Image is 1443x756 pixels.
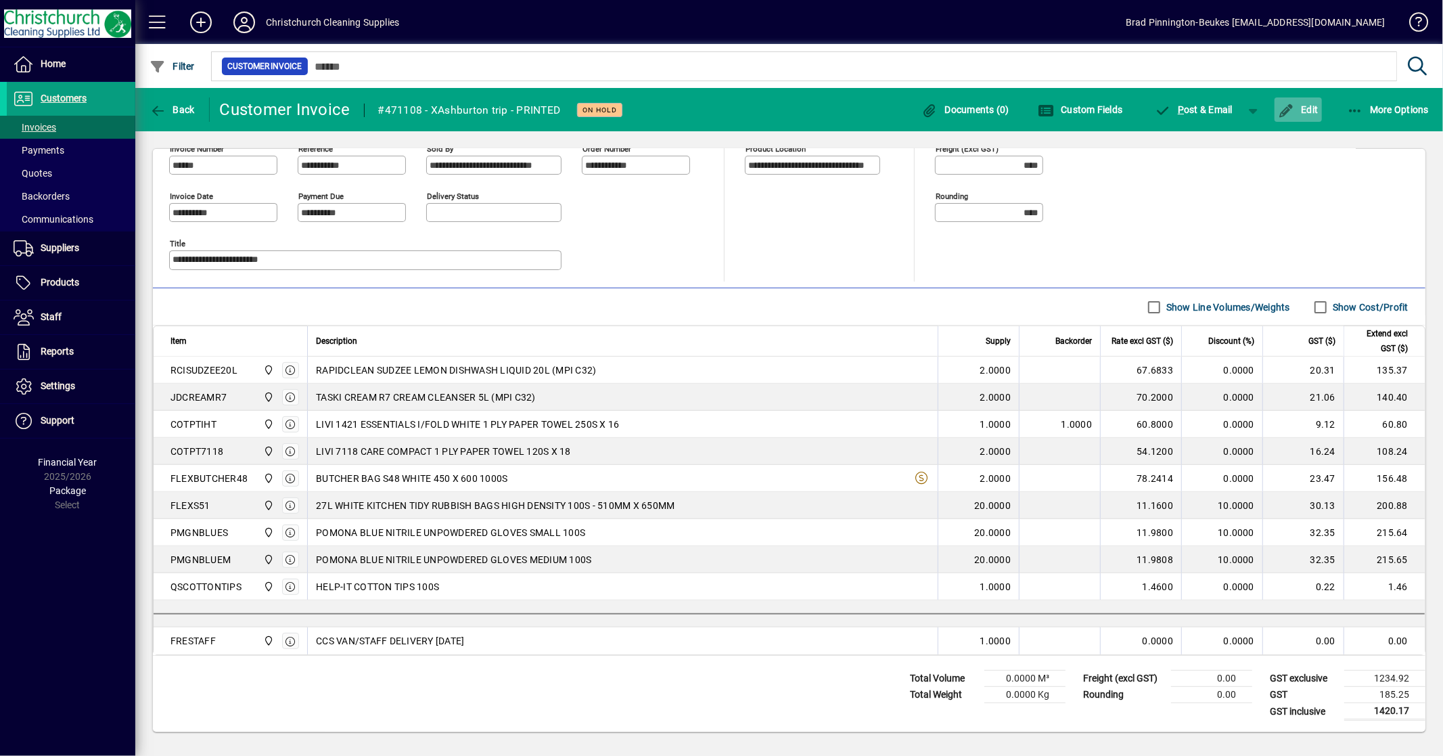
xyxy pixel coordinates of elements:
td: 108.24 [1344,438,1425,465]
mat-label: Order number [582,144,631,154]
div: 78.2414 [1109,472,1173,485]
div: RCISUDZEE20L [170,363,237,377]
div: Christchurch Cleaning Supplies [266,12,399,33]
span: Reports [41,346,74,357]
div: 1.4600 [1109,580,1173,594]
span: Quotes [14,168,52,179]
mat-label: Freight (excl GST) [936,144,999,154]
div: #471108 - XAshburton trip - PRINTED [378,99,561,121]
span: TASKI CREAM R7 CREAM CLEANSER 5L (MPI C32) [316,391,536,404]
span: Suppliers [41,242,79,253]
td: 0.00 [1171,687,1252,703]
a: Support [7,404,135,438]
td: 10.0000 [1181,546,1262,573]
span: 27L WHITE KITCHEN TIDY RUBBISH BAGS HIGH DENSITY 100S - 510MM X 650MM [316,499,674,512]
span: Financial Year [39,457,97,468]
span: BUTCHER BAG S48 WHITE 450 X 600 1000S [316,472,507,485]
a: Settings [7,370,135,403]
td: GST [1263,687,1344,703]
a: Communications [7,208,135,231]
mat-label: Invoice number [170,144,224,154]
span: Staff [41,311,62,322]
span: 2.0000 [980,445,1011,458]
button: Documents (0) [918,97,1013,122]
td: 1.46 [1344,573,1425,600]
span: Item [170,334,187,349]
td: 215.64 [1344,519,1425,546]
span: Documents (0) [921,104,1009,115]
td: 0.0000 Kg [984,687,1066,703]
span: Home [41,58,66,69]
span: Supply [986,334,1011,349]
td: GST inclusive [1263,703,1344,720]
span: 20.0000 [974,499,1011,512]
td: 0.00 [1262,627,1344,654]
span: Support [41,415,74,426]
span: Christchurch Cleaning Supplies Ltd [260,444,275,459]
div: 0.0000 [1109,634,1173,648]
div: 54.1200 [1109,445,1173,458]
td: 200.88 [1344,492,1425,519]
span: GST ($) [1308,334,1335,349]
td: Rounding [1076,687,1171,703]
td: 0.00 [1344,627,1425,654]
td: 9.12 [1262,411,1344,438]
td: 0.00 [1171,671,1252,687]
td: 10.0000 [1181,519,1262,546]
mat-label: Title [170,239,185,248]
span: 20.0000 [974,526,1011,539]
span: Communications [14,214,93,225]
div: FLEXS51 [170,499,210,512]
label: Show Line Volumes/Weights [1164,301,1290,314]
span: 2.0000 [980,391,1011,404]
span: Rate excl GST ($) [1112,334,1173,349]
td: 20.31 [1262,357,1344,384]
td: 32.35 [1262,546,1344,573]
div: 11.9800 [1109,526,1173,539]
td: 1420.17 [1344,703,1425,720]
div: COTPTIHT [170,418,216,431]
div: FLEXBUTCHER48 [170,472,248,485]
td: 1234.92 [1344,671,1425,687]
div: 11.1600 [1109,499,1173,512]
a: Backorders [7,185,135,208]
td: 185.25 [1344,687,1425,703]
span: RAPIDCLEAN SUDZEE LEMON DISHWASH LIQUID 20L (MPI C32) [316,363,596,377]
span: Christchurch Cleaning Supplies Ltd [260,363,275,378]
a: Products [7,266,135,300]
span: On hold [582,106,617,114]
span: Christchurch Cleaning Supplies Ltd [260,633,275,648]
span: Christchurch Cleaning Supplies Ltd [260,525,275,540]
span: ost & Email [1155,104,1233,115]
span: Customer Invoice [227,60,302,73]
span: Backorder [1055,334,1092,349]
td: 16.24 [1262,438,1344,465]
span: POMONA BLUE NITRILE UNPOWDERED GLOVES MEDIUM 100S [316,553,591,566]
div: 70.2000 [1109,391,1173,404]
span: LIVI 1421 ESSENTIALS I/FOLD WHITE 1 PLY PAPER TOWEL 250S X 16 [316,418,619,431]
span: 2.0000 [980,363,1011,377]
span: HELP-IT COTTON TIPS 100S [316,580,439,594]
td: Freight (excl GST) [1076,671,1171,687]
mat-label: Payment due [298,192,344,201]
mat-label: Product location [746,144,806,154]
span: Payments [14,145,64,156]
td: 0.0000 [1181,384,1262,411]
td: 0.0000 [1181,627,1262,654]
span: Description [316,334,357,349]
div: 60.8000 [1109,418,1173,431]
span: 1.0000 [980,580,1011,594]
span: Christchurch Cleaning Supplies Ltd [260,390,275,405]
td: 0.0000 [1181,573,1262,600]
td: 0.0000 [1181,438,1262,465]
div: QSCOTTONTIPS [170,580,242,594]
mat-label: Rounding [936,192,968,201]
span: Filter [150,61,195,72]
a: Staff [7,301,135,334]
div: Brad Pinnington-Beukes [EMAIL_ADDRESS][DOMAIN_NAME] [1126,12,1385,33]
span: Christchurch Cleaning Supplies Ltd [260,471,275,486]
td: 0.0000 [1181,465,1262,492]
td: 0.0000 [1181,357,1262,384]
div: COTPT7118 [170,445,223,458]
button: Filter [146,54,198,79]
